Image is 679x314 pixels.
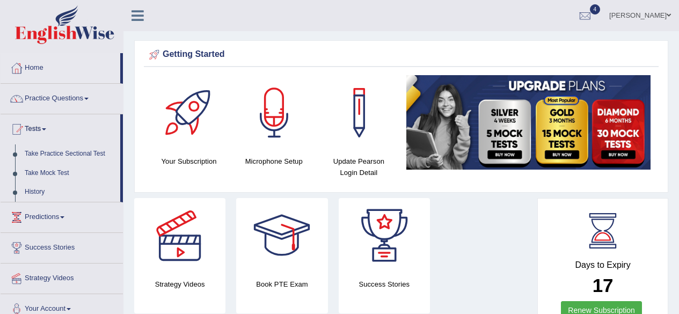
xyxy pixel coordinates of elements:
a: Home [1,53,120,80]
div: Getting Started [147,47,656,63]
span: 4 [590,4,601,14]
a: History [20,182,120,202]
a: Tests [1,114,120,141]
h4: Microphone Setup [237,156,311,167]
h4: Update Pearson Login Detail [322,156,396,178]
a: Strategy Videos [1,264,123,290]
a: Success Stories [1,233,123,260]
a: Practice Questions [1,84,123,111]
a: Take Practice Sectional Test [20,144,120,164]
img: small5.jpg [406,75,651,170]
b: 17 [593,275,614,296]
h4: Strategy Videos [134,279,225,290]
h4: Success Stories [339,279,430,290]
h4: Days to Expiry [550,260,656,270]
h4: Your Subscription [152,156,226,167]
h4: Book PTE Exam [236,279,327,290]
a: Take Mock Test [20,164,120,183]
a: Predictions [1,202,123,229]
